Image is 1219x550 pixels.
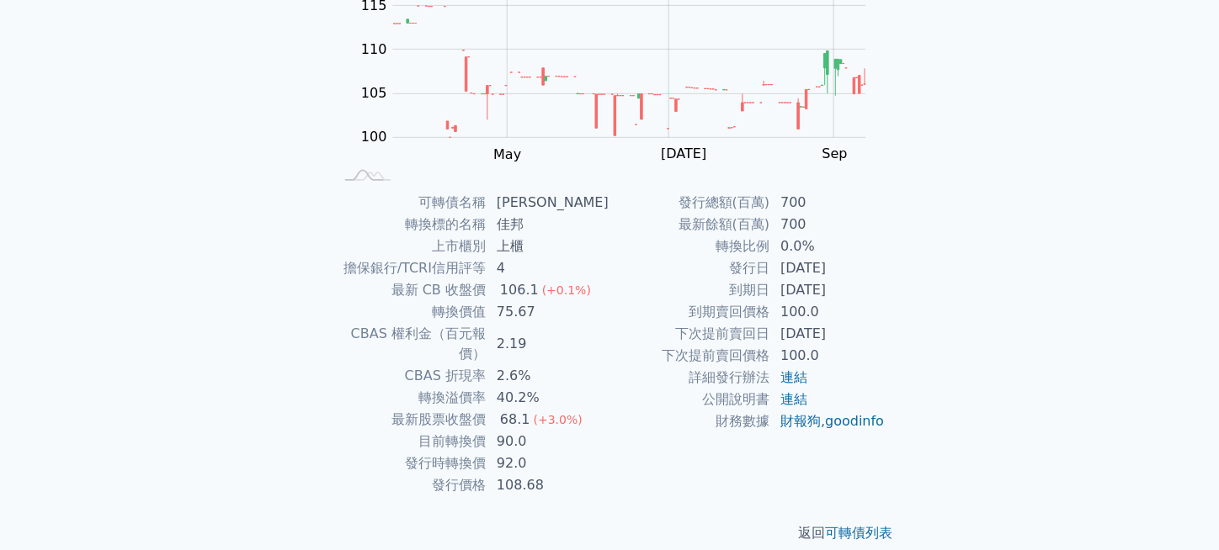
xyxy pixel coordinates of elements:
td: , [770,410,886,432]
td: CBAS 權利金（百元報價） [333,323,487,365]
td: 2.6% [487,365,609,387]
td: 最新餘額(百萬) [609,214,770,235]
td: 108.68 [487,474,609,496]
td: 可轉債名稱 [333,192,487,214]
td: 上市櫃別 [333,235,487,257]
div: 聊天小工具 [1135,469,1219,550]
td: [DATE] [770,323,886,345]
tspan: 110 [361,41,387,57]
td: 佳邦 [487,214,609,235]
td: 轉換價值 [333,301,487,323]
td: 到期賣回價格 [609,301,770,323]
td: [DATE] [770,257,886,279]
td: 4 [487,257,609,279]
td: 2.19 [487,323,609,365]
td: 發行總額(百萬) [609,192,770,214]
a: 財報狗 [780,413,821,429]
td: 90.0 [487,431,609,452]
tspan: 105 [361,85,387,101]
td: 700 [770,214,886,235]
tspan: May [494,146,522,162]
tspan: 100 [361,130,387,145]
a: 連結 [780,369,807,385]
td: 700 [770,192,886,214]
td: 40.2% [487,387,609,409]
td: 發行價格 [333,474,487,496]
td: 100.0 [770,345,886,367]
tspan: [DATE] [662,146,707,162]
td: 92.0 [487,452,609,474]
tspan: Sep [822,146,848,162]
td: 目前轉換價 [333,431,487,452]
span: (+3.0%) [534,413,583,426]
td: 下次提前賣回日 [609,323,770,345]
td: 最新 CB 收盤價 [333,279,487,301]
td: 擔保銀行/TCRI信用評等 [333,257,487,279]
td: 75.67 [487,301,609,323]
span: (+0.1%) [542,283,591,297]
td: 100.0 [770,301,886,323]
div: 68.1 [497,410,534,430]
td: 轉換溢價率 [333,387,487,409]
a: 可轉債列表 [825,525,892,541]
td: 最新股票收盤價 [333,409,487,431]
td: 財務數據 [609,410,770,432]
td: 公開說明書 [609,389,770,410]
iframe: Chat Widget [1135,469,1219,550]
td: 發行日 [609,257,770,279]
td: 上櫃 [487,235,609,257]
a: 連結 [780,391,807,407]
td: [DATE] [770,279,886,301]
p: 返回 [313,523,906,543]
a: goodinfo [825,413,884,429]
td: CBAS 折現率 [333,365,487,387]
div: 106.1 [497,280,542,300]
td: 0.0% [770,235,886,257]
td: 轉換比例 [609,235,770,257]
td: [PERSON_NAME] [487,192,609,214]
td: 詳細發行辦法 [609,367,770,389]
td: 轉換標的名稱 [333,214,487,235]
td: 發行時轉換價 [333,452,487,474]
td: 下次提前賣回價格 [609,345,770,367]
td: 到期日 [609,279,770,301]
